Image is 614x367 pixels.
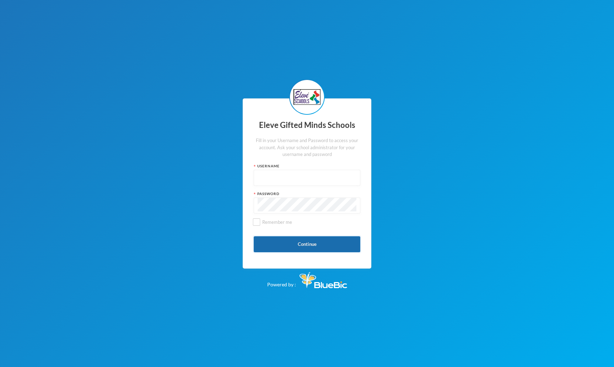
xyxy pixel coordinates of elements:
[254,137,360,158] div: Fill in your Username and Password to access your account. Ask your school administrator for your...
[259,219,295,225] span: Remember me
[254,118,360,132] div: Eleve Gifted Minds Schools
[254,163,360,169] div: Username
[254,236,360,252] button: Continue
[300,272,347,288] img: Bluebic
[254,191,360,196] div: Password
[267,269,347,288] div: Powered by :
